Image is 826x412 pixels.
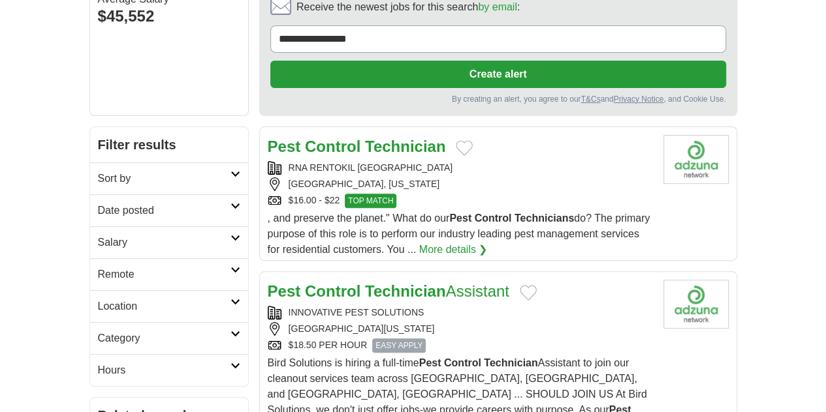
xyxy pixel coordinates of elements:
span: EASY APPLY [372,338,426,353]
strong: Technicians [515,213,574,224]
h2: Hours [98,362,230,378]
h2: Sort by [98,171,230,186]
div: $16.00 - $22 [268,194,653,208]
a: by email [478,1,517,12]
strong: Control [444,357,481,368]
a: Privacy Notice [613,95,663,104]
a: Date posted [90,194,248,226]
h2: Date posted [98,203,230,218]
h2: Salary [98,235,230,250]
a: Pest Control Technician [268,138,446,155]
a: More details ❯ [419,242,488,257]
strong: Pest [419,357,441,368]
div: [GEOGRAPHIC_DATA][US_STATE] [268,322,653,336]
div: $18.50 PER HOUR [268,338,653,353]
strong: Technician [484,357,537,368]
div: INNOVATIVE PEST SOLUTIONS [268,306,653,319]
img: Company logo [663,135,729,184]
h2: Remote [98,267,230,282]
a: Salary [90,226,248,258]
strong: Technician [365,282,446,300]
strong: Technician [365,138,446,155]
strong: Control [305,282,360,300]
a: Pest Control TechnicianAssistant [268,282,509,300]
a: T&Cs [580,95,600,104]
h2: Filter results [90,127,248,162]
a: Hours [90,354,248,386]
div: $45,552 [98,5,240,28]
strong: Control [305,138,360,155]
a: Remote [90,258,248,290]
span: TOP MATCH [345,194,396,208]
a: Sort by [90,162,248,194]
div: By creating an alert, you agree to our and , and Cookie Use. [270,93,726,105]
strong: Pest [268,282,301,300]
div: [GEOGRAPHIC_DATA], [US_STATE] [268,177,653,191]
button: Add to favorite jobs [520,285,537,301]
div: RNA RENTOKIL [GEOGRAPHIC_DATA] [268,161,653,175]
img: Company logo [663,280,729,329]
h2: Location [98,299,230,314]
a: Location [90,290,248,322]
button: Add to favorite jobs [456,140,473,156]
button: Create alert [270,61,726,88]
a: Category [90,322,248,354]
strong: Control [474,213,511,224]
span: , and preserve the planet." What do our do? The primary purpose of this role is to perform our in... [268,213,650,255]
strong: Pest [449,213,471,224]
h2: Category [98,331,230,346]
strong: Pest [268,138,301,155]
